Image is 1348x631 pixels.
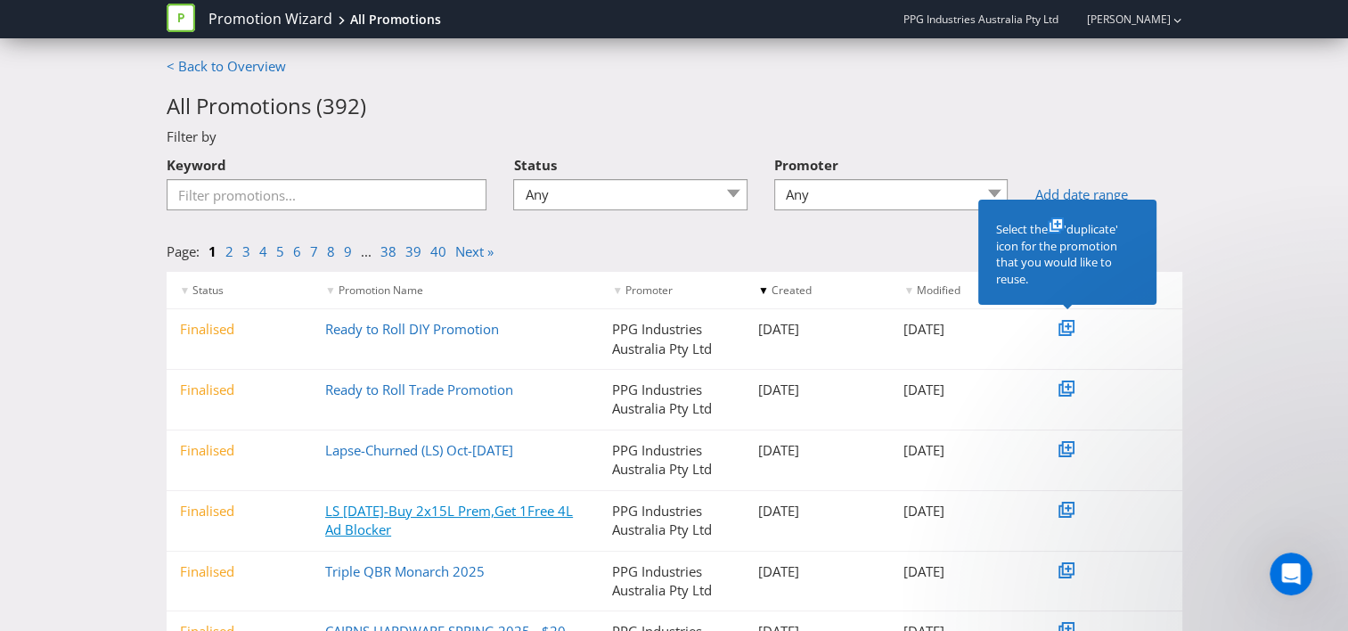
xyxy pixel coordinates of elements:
[325,502,573,538] a: LS [DATE]-Buy 2x15L Prem,Get 1Free 4L Ad Blocker
[745,381,891,399] div: [DATE]
[890,562,1036,581] div: [DATE]
[325,381,513,398] a: Ready to Roll Trade Promotion
[167,242,200,260] span: Page:
[167,441,313,460] div: Finalised
[599,562,745,601] div: PPG Industries Australia Pty Ltd
[612,283,623,298] span: ▼
[996,221,1118,287] span: 'duplicate' icon for the promotion that you would like to reuse.
[774,156,838,174] span: Promoter
[167,147,226,175] label: Keyword
[890,441,1036,460] div: [DATE]
[903,12,1058,27] span: PPG Industries Australia Pty Ltd
[167,91,323,120] span: All Promotions (
[917,283,960,298] span: Modified
[167,179,487,210] input: Filter promotions...
[225,242,233,260] a: 2
[167,320,313,339] div: Finalised
[380,242,396,260] a: 38
[1069,12,1171,27] a: [PERSON_NAME]
[903,283,914,298] span: ▼
[745,562,891,581] div: [DATE]
[310,242,318,260] a: 7
[208,242,216,260] a: 1
[167,562,313,581] div: Finalised
[360,91,366,120] span: )
[293,242,301,260] a: 6
[599,320,745,358] div: PPG Industries Australia Pty Ltd
[259,242,267,260] a: 4
[745,441,891,460] div: [DATE]
[1270,553,1312,595] iframe: Intercom live chat
[625,283,673,298] span: Promoter
[772,283,812,298] span: Created
[167,502,313,520] div: Finalised
[599,441,745,479] div: PPG Industries Australia Pty Ltd
[327,242,335,260] a: 8
[745,320,891,339] div: [DATE]
[430,242,446,260] a: 40
[455,242,494,260] a: Next »
[405,242,421,260] a: 39
[167,57,286,75] a: < Back to Overview
[153,127,1196,146] div: Filter by
[513,156,556,174] span: Status
[1034,185,1181,204] a: Add date range
[325,283,336,298] span: ▼
[745,502,891,520] div: [DATE]
[339,283,423,298] span: Promotion Name
[996,221,1048,237] span: Select the
[180,283,191,298] span: ▼
[890,381,1036,399] div: [DATE]
[167,381,313,399] div: Finalised
[599,502,745,540] div: PPG Industries Australia Pty Ltd
[325,441,513,459] a: Lapse-Churned (LS) Oct-[DATE]
[325,562,485,580] a: Triple QBR Monarch 2025
[192,283,224,298] span: Status
[208,9,332,29] a: Promotion Wizard
[758,283,769,298] span: ▼
[890,320,1036,339] div: [DATE]
[350,11,441,29] div: All Promotions
[325,320,499,338] a: Ready to Roll DIY Promotion
[890,502,1036,520] div: [DATE]
[344,242,352,260] a: 9
[361,242,380,261] li: ...
[599,381,745,419] div: PPG Industries Australia Pty Ltd
[276,242,284,260] a: 5
[323,91,360,120] span: 392
[242,242,250,260] a: 3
